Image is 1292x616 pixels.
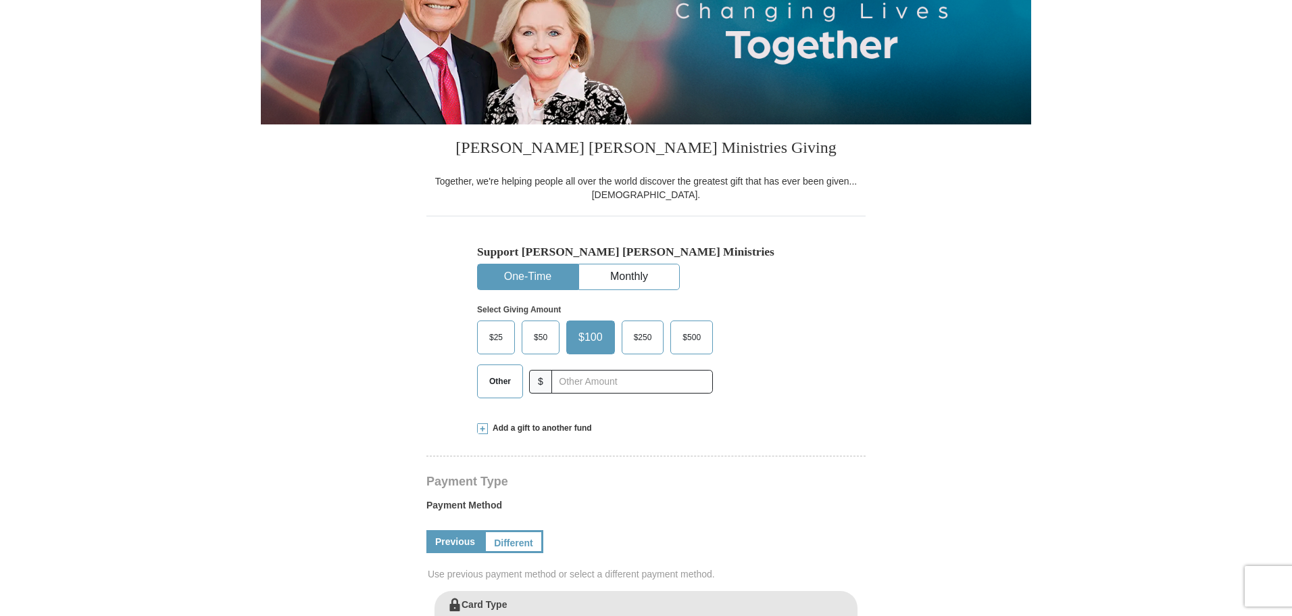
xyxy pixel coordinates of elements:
[477,245,815,259] h5: Support [PERSON_NAME] [PERSON_NAME] Ministries
[572,327,610,348] span: $100
[482,371,518,392] span: Other
[676,327,707,348] span: $500
[426,476,866,487] h4: Payment Type
[482,327,510,348] span: $25
[426,124,866,174] h3: [PERSON_NAME] [PERSON_NAME] Ministries Giving
[488,423,592,434] span: Add a gift to another fund
[579,264,679,289] button: Monthly
[428,567,867,581] span: Use previous payment method or select a different payment method.
[551,370,713,394] input: Other Amount
[426,530,484,553] a: Previous
[426,174,866,202] div: Together, we're helping people all over the world discover the greatest gift that has ever been g...
[529,370,552,394] span: $
[426,498,866,519] label: Payment Method
[484,530,543,553] a: Different
[527,327,554,348] span: $50
[477,305,561,314] strong: Select Giving Amount
[627,327,659,348] span: $250
[478,264,578,289] button: One-Time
